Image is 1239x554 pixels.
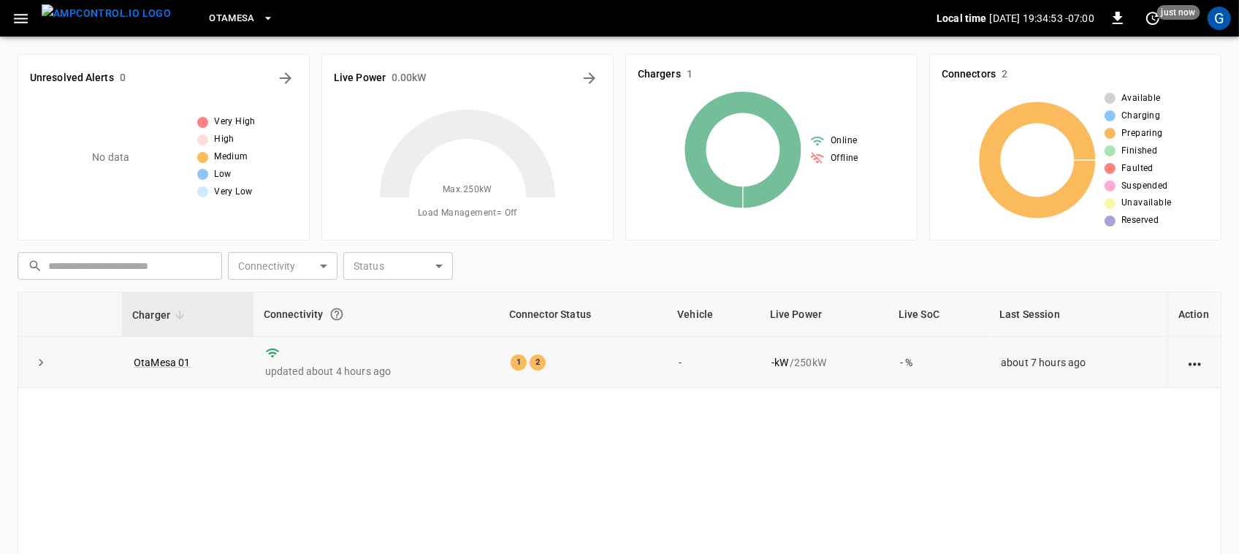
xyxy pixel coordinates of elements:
[132,306,189,324] span: Charger
[1157,5,1200,20] span: just now
[42,4,171,23] img: ampcontrol.io logo
[990,11,1094,26] p: [DATE] 19:34:53 -07:00
[214,115,256,129] span: Very High
[937,11,987,26] p: Local time
[1121,91,1161,106] span: Available
[888,292,989,337] th: Live SoC
[638,67,681,83] h6: Chargers
[392,70,427,86] h6: 0.00 kW
[443,183,492,197] span: Max. 250 kW
[334,70,386,86] h6: Live Power
[760,292,888,337] th: Live Power
[578,67,601,90] button: Energy Overview
[30,352,52,373] button: expand row
[530,354,546,371] div: 2
[92,150,129,165] p: No data
[214,185,252,200] span: Very Low
[264,301,489,327] div: Connectivity
[1121,179,1168,194] span: Suspended
[1186,355,1204,370] div: action cell options
[667,337,759,388] td: -
[942,67,996,83] h6: Connectors
[1002,67,1007,83] h6: 2
[989,337,1167,388] td: about 7 hours ago
[771,355,788,370] p: - kW
[1121,126,1163,141] span: Preparing
[1121,144,1157,159] span: Finished
[667,292,759,337] th: Vehicle
[134,357,191,368] a: OtaMesa 01
[209,10,255,27] span: OtaMesa
[687,67,693,83] h6: 1
[1121,162,1154,176] span: Faulted
[214,132,235,147] span: High
[203,4,280,33] button: OtaMesa
[831,151,858,166] span: Offline
[324,301,350,327] button: Connection between the charger and our software.
[1121,213,1159,228] span: Reserved
[214,150,248,164] span: Medium
[1167,292,1221,337] th: Action
[888,337,989,388] td: - %
[499,292,667,337] th: Connector Status
[1141,7,1164,30] button: set refresh interval
[120,70,126,86] h6: 0
[274,67,297,90] button: All Alerts
[511,354,527,371] div: 1
[30,70,114,86] h6: Unresolved Alerts
[1208,7,1231,30] div: profile-icon
[214,167,231,182] span: Low
[831,134,857,148] span: Online
[265,364,487,379] p: updated about 4 hours ago
[1121,196,1171,210] span: Unavailable
[1121,109,1160,124] span: Charging
[989,292,1167,337] th: Last Session
[771,355,877,370] div: / 250 kW
[418,206,517,221] span: Load Management = Off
